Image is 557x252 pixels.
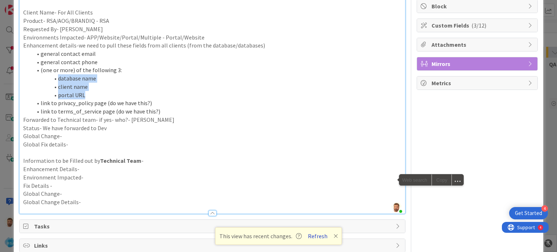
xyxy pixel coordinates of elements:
div: Get Started [515,210,542,217]
li: general contact email [32,50,401,58]
p: Environments Impacted- APP/Website/Portal/Multiple - Portal/Website [23,33,401,42]
li: (one or more) of the following 3: [32,66,401,74]
li: client name [32,83,401,91]
li: general contact phone [32,58,401,66]
p: Global Change- [23,190,401,198]
p: Environment Impacted- [23,173,401,182]
p: Global Change- [23,132,401,140]
span: ( 3/12 ) [471,22,486,29]
div: Open Get Started checklist, remaining modules: 4 [509,207,548,219]
p: Information to be Filled out by - [23,157,401,165]
img: XQnMoIyljuWWkMzYLB6n4fjicomZFlZU.png [391,202,401,212]
span: Support [15,1,33,10]
p: Enhancement details-we need to pull these fields from all clients (from the database/databases) [23,41,401,50]
div: 4 [541,205,548,212]
button: Refresh [305,231,330,241]
span: This view has recent changes. [219,232,302,240]
p: Global Change Details- [23,198,401,206]
li: link to privacy_policy page (do we have this?) [32,99,401,107]
div: 4 [38,3,40,9]
span: Custom Fields [432,21,524,30]
p: Forwarded to Technical team- if yes- who?- [PERSON_NAME] [23,116,401,124]
span: Web search [399,174,432,185]
div: Copy [432,174,451,185]
p: Client Name- For All Clients [23,8,401,17]
p: Global Fix details- [23,140,401,149]
strong: Technical Team [100,157,141,164]
span: Links [34,241,392,250]
span: Metrics [432,79,524,87]
li: link to terms_of_service page (do we have this?) [32,107,401,116]
span: Mirrors [432,59,524,68]
p: Requested By- [PERSON_NAME] [23,25,401,33]
p: Status- We have forwarded to Dev [23,124,401,132]
li: database name [32,74,401,83]
p: Fix Details - [23,182,401,190]
p: Product- RSA/AOG/BRANDIQ - RSA [23,17,401,25]
span: Attachments [432,40,524,49]
span: Tasks [34,222,392,231]
span: Block [432,2,524,11]
p: Enhancement Details- [23,165,401,173]
li: portal URL [32,91,401,99]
